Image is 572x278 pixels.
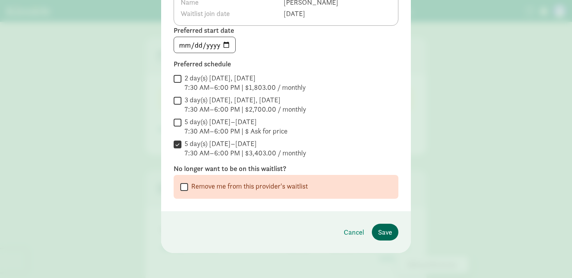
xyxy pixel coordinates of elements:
th: Waitlist join date [180,8,283,19]
button: Save [372,224,398,241]
div: 5 day(s) [DATE]–[DATE] [185,139,306,148]
div: 2 day(s) [DATE], [DATE] [185,73,306,83]
label: Remove me from this provider's waitlist [188,182,308,191]
label: No longer want to be on this waitlist? [174,164,398,173]
div: 7:30 AM–6:00 PM | $1,803.00 / monthly [185,83,306,92]
span: Save [378,227,392,237]
button: Cancel [338,224,370,241]
td: [DATE] [283,8,339,19]
label: Preferred schedule [174,59,398,69]
div: 5 day(s) [DATE]–[DATE] [185,117,288,127]
div: 7:30 AM–6:00 PM | $ Ask for price [185,127,288,136]
div: 7:30 AM–6:00 PM | $3,403.00 / monthly [185,148,306,158]
label: Preferred start date [174,26,398,35]
span: Cancel [344,227,364,237]
div: 7:30 AM–6:00 PM | $2,700.00 / monthly [185,105,306,114]
div: 3 day(s) [DATE], [DATE], [DATE] [185,95,306,105]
